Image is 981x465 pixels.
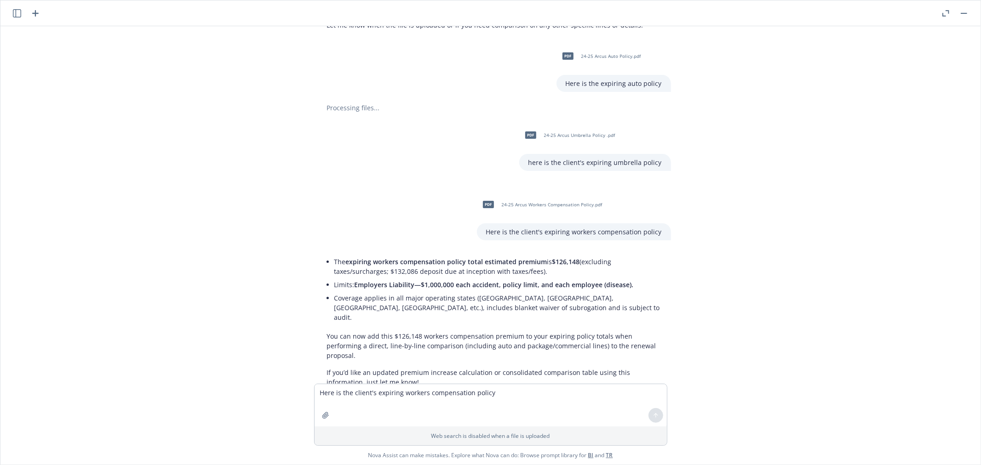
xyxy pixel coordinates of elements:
[320,432,661,440] p: Web search is disabled when a file is uploaded
[502,202,602,208] span: 24-25 Arcus Workers Compensation Policy.pdf
[327,331,662,360] p: You can now add this $126,148 workers compensation premium to your expiring policy totals when pe...
[581,53,641,59] span: 24-25 Arcus Auto Policy.pdf
[588,451,594,459] a: BI
[562,52,574,59] span: pdf
[334,291,662,324] li: Coverage applies in all major operating states ([GEOGRAPHIC_DATA], [GEOGRAPHIC_DATA], [GEOGRAPHIC...
[544,132,615,138] span: 24-25 Arcus Umbrella Policy .pdf
[355,280,634,289] span: Employers Liability—$1,000,000 each accident, policy limit, and each employee (disease).
[606,451,613,459] a: TR
[346,257,547,266] span: expiring workers compensation policy total estimated premium
[525,131,536,138] span: pdf
[552,257,580,266] span: $126,148
[334,255,662,278] li: The is (excluding taxes/surcharges; $132,086 deposit due at inception with taxes/fees).
[566,79,662,88] p: Here is the expiring auto policy
[477,193,604,216] div: pdf24-25 Arcus Workers Compensation Policy.pdf
[368,446,613,465] span: Nova Assist can make mistakes. Explore what Nova can do: Browse prompt library for and
[483,201,494,208] span: pdf
[486,227,662,237] p: Here is the client's expiring workers compensation policy
[528,158,662,167] p: here is the client's expiring umbrella policy
[327,368,662,387] p: If you’d like an updated premium increase calculation or consolidated comparison table using this...
[556,45,643,68] div: pdf24-25 Arcus Auto Policy.pdf
[318,103,671,113] div: Processing files...
[519,124,617,147] div: pdf24-25 Arcus Umbrella Policy .pdf
[334,278,662,291] li: Limits:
